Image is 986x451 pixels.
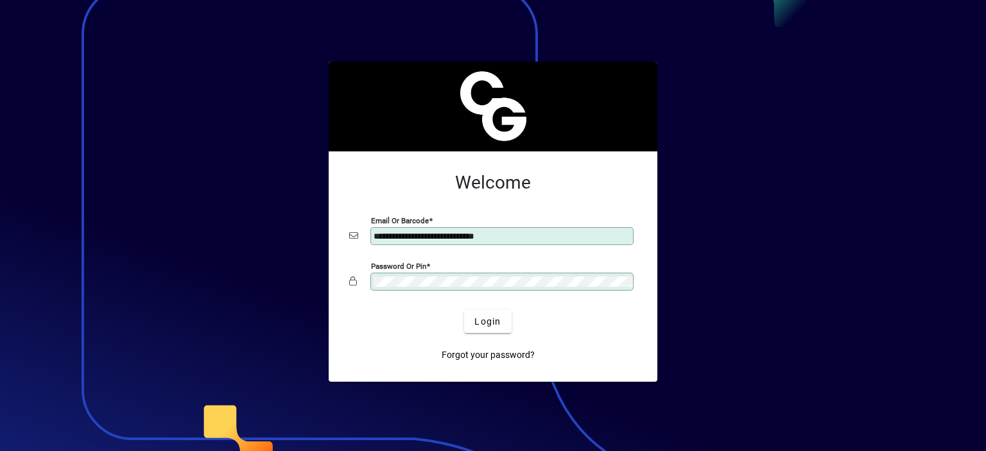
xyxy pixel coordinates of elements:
[371,216,429,225] mat-label: Email or Barcode
[437,343,540,366] a: Forgot your password?
[442,348,535,362] span: Forgot your password?
[464,310,511,333] button: Login
[349,172,637,194] h2: Welcome
[371,262,426,271] mat-label: Password or Pin
[474,315,501,328] span: Login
